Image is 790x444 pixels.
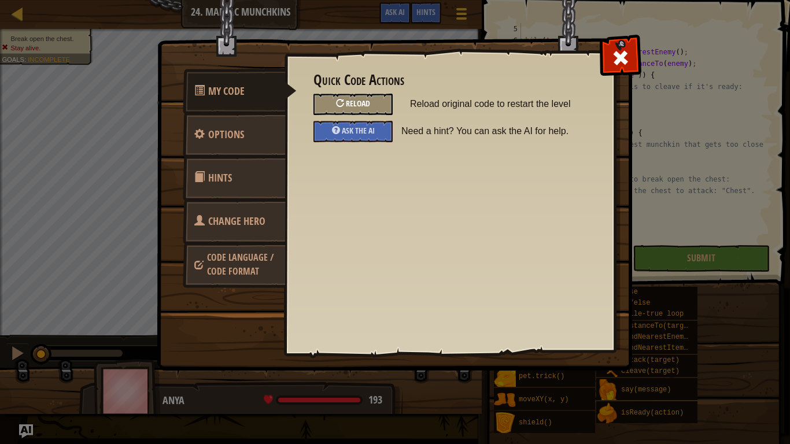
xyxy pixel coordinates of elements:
div: Ask the AI [313,121,393,142]
a: Options [183,112,286,157]
h3: Quick Code Actions [313,72,586,88]
span: Hints [208,171,232,185]
span: Need a hint? You can ask the AI for help. [401,121,595,142]
span: Quick Code Actions [208,84,245,98]
span: Reload original code to restart the level [410,94,586,114]
span: Configure settings [208,127,244,142]
span: Choose hero, language [208,214,265,228]
a: My Code [183,69,297,114]
span: Reload [346,98,370,109]
span: Choose hero, language [207,251,274,277]
div: Reload original code to restart the level [313,94,393,115]
span: Ask the AI [342,125,375,136]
